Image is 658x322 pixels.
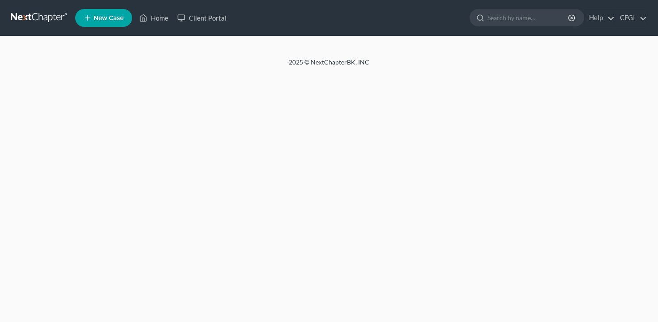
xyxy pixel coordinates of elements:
a: Help [585,10,615,26]
input: Search by name... [487,9,569,26]
div: 2025 © NextChapterBK, INC [74,58,584,74]
a: CFGI [615,10,647,26]
a: Home [135,10,173,26]
span: New Case [94,15,124,21]
a: Client Portal [173,10,231,26]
